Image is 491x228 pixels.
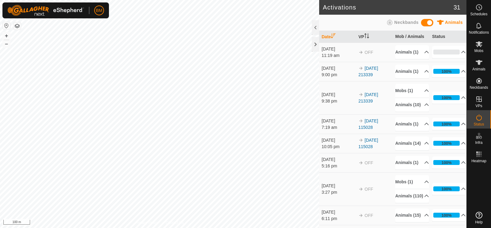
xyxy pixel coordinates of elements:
[474,122,484,126] span: Status
[474,49,483,53] span: Mobs
[14,22,21,30] button: Map Layers
[358,92,378,103] a: [DATE] 213339
[395,189,429,203] p-accordion-header: Animals (110)
[442,140,452,146] div: 100%
[358,66,378,77] a: [DATE] 213339
[331,34,336,39] p-sorticon: Activate to sort
[322,163,355,169] div: 5:16 pm
[433,121,460,126] div: 100%
[395,208,429,222] p-accordion-header: Animals (15)
[322,118,355,124] div: [DATE]
[166,220,184,226] a: Contact Us
[322,124,355,131] div: 7:19 am
[395,84,429,98] p-accordion-header: Mobs (1)
[433,160,460,165] div: 100%
[358,160,363,165] img: arrow
[358,213,363,218] img: arrow
[475,141,482,144] span: Infra
[395,117,429,131] p-accordion-header: Animals (1)
[442,186,452,192] div: 100%
[470,86,488,89] span: Neckbands
[471,159,486,163] span: Heatmap
[3,32,10,39] button: +
[322,144,355,150] div: 10:05 pm
[96,7,102,14] span: BM
[442,160,452,166] div: 100%
[442,95,452,101] div: 100%
[395,45,429,59] p-accordion-header: Animals (1)
[322,65,355,72] div: [DATE]
[470,12,487,16] span: Schedules
[322,46,355,52] div: [DATE]
[442,69,452,74] div: 100%
[322,156,355,163] div: [DATE]
[442,212,452,218] div: 100%
[433,213,460,218] div: 100%
[358,187,363,192] img: arrow
[322,215,355,222] div: 6:11 pm
[3,40,10,47] button: –
[322,183,355,189] div: [DATE]
[467,209,491,226] a: Help
[395,136,429,150] p-accordion-header: Animals (14)
[445,20,463,25] span: Animals
[365,50,373,55] span: OFF
[432,156,466,169] p-accordion-header: 100%
[432,118,466,130] p-accordion-header: 100%
[322,92,355,98] div: [DATE]
[322,209,355,215] div: [DATE]
[358,118,363,123] img: arrow
[433,186,460,191] div: 100%
[3,22,10,29] button: Reset Map
[358,138,363,143] img: arrow
[365,160,373,165] span: OFF
[432,46,466,58] p-accordion-header: 0%
[323,4,454,11] h2: Activations
[433,50,460,54] div: 0%
[433,95,460,100] div: 100%
[395,175,429,189] p-accordion-header: Mobs (1)
[322,52,355,59] div: 11:19 am
[135,220,158,226] a: Privacy Policy
[454,3,460,12] span: 31
[432,92,466,104] p-accordion-header: 100%
[322,72,355,78] div: 9:00 pm
[469,31,489,34] span: Notifications
[358,138,378,149] a: [DATE] 115028
[358,50,363,55] img: arrow
[472,67,485,71] span: Animals
[393,31,430,43] th: Mob / Animals
[358,66,363,71] img: arrow
[475,220,483,224] span: Help
[433,69,460,74] div: 100%
[358,118,378,130] a: [DATE] 115028
[442,121,452,127] div: 100%
[358,92,363,97] img: arrow
[395,65,429,78] p-accordion-header: Animals (1)
[430,31,466,43] th: Status
[395,156,429,170] p-accordion-header: Animals (1)
[364,34,369,39] p-sorticon: Activate to sort
[395,98,429,112] p-accordion-header: Animals (10)
[365,213,373,218] span: OFF
[365,187,373,192] span: OFF
[356,31,393,43] th: VP
[7,5,84,16] img: Gallagher Logo
[432,65,466,77] p-accordion-header: 100%
[322,98,355,104] div: 9:38 pm
[475,104,482,108] span: VPs
[432,137,466,149] p-accordion-header: 100%
[322,137,355,144] div: [DATE]
[322,189,355,196] div: 3:27 pm
[433,141,460,146] div: 100%
[394,20,419,25] span: Neckbands
[319,31,356,43] th: Date
[432,209,466,221] p-accordion-header: 100%
[432,183,466,195] p-accordion-header: 100%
